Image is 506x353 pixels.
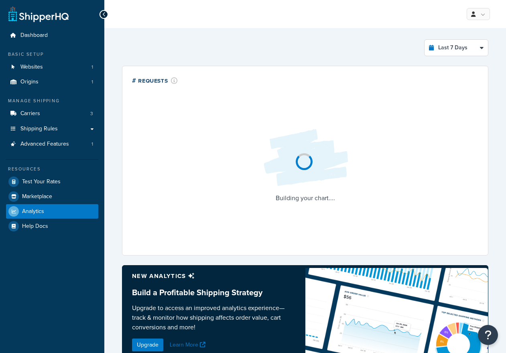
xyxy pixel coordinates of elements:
a: Advanced Features1 [6,137,98,152]
div: Resources [6,166,98,172]
a: Origins1 [6,75,98,89]
span: Origins [20,79,39,85]
div: Manage Shipping [6,97,98,104]
a: Websites1 [6,60,98,75]
a: Help Docs [6,219,98,233]
div: # Requests [132,76,178,85]
p: Upgrade to access an improved analytics experience—track & monitor how shipping affects order val... [132,303,296,332]
span: Dashboard [20,32,48,39]
a: Analytics [6,204,98,219]
span: 1 [91,141,93,148]
li: Advanced Features [6,137,98,152]
span: 1 [91,64,93,71]
a: Shipping Rules [6,122,98,136]
a: Carriers3 [6,106,98,121]
span: Marketplace [22,193,52,200]
li: Carriers [6,106,98,121]
span: Carriers [20,110,40,117]
a: Dashboard [6,28,98,43]
span: Test Your Rates [22,179,61,185]
span: Websites [20,64,43,71]
li: Websites [6,60,98,75]
span: Analytics [22,208,44,215]
a: Upgrade [132,339,163,351]
span: Advanced Features [20,141,69,148]
li: Origins [6,75,98,89]
span: 3 [90,110,93,117]
h3: Build a Profitable Shipping Strategy [132,288,296,297]
a: Test Your Rates [6,174,98,189]
span: Shipping Rules [20,126,58,132]
span: 1 [91,79,93,85]
button: Open Resource Center [478,325,498,345]
img: Loading... [257,123,354,193]
a: Marketplace [6,189,98,204]
p: New analytics [132,270,296,282]
p: Building your chart.... [257,193,354,204]
div: Basic Setup [6,51,98,58]
span: Help Docs [22,223,48,230]
a: Learn More [170,341,207,349]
